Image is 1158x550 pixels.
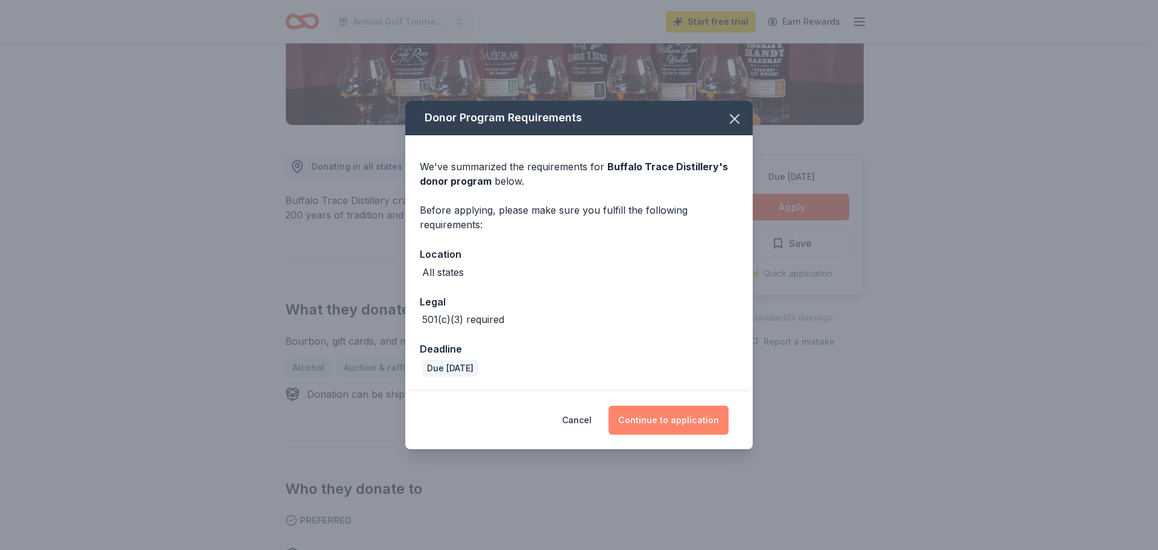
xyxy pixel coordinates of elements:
div: Before applying, please make sure you fulfill the following requirements: [420,203,738,232]
div: Due [DATE] [422,360,478,377]
div: All states [422,265,464,280]
div: Deadline [420,341,738,357]
div: We've summarized the requirements for below. [420,159,738,188]
div: Legal [420,294,738,310]
div: Donor Program Requirements [405,101,753,135]
button: Cancel [562,406,592,435]
div: 501(c)(3) required [422,312,504,327]
button: Continue to application [609,406,729,435]
div: Location [420,246,738,262]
